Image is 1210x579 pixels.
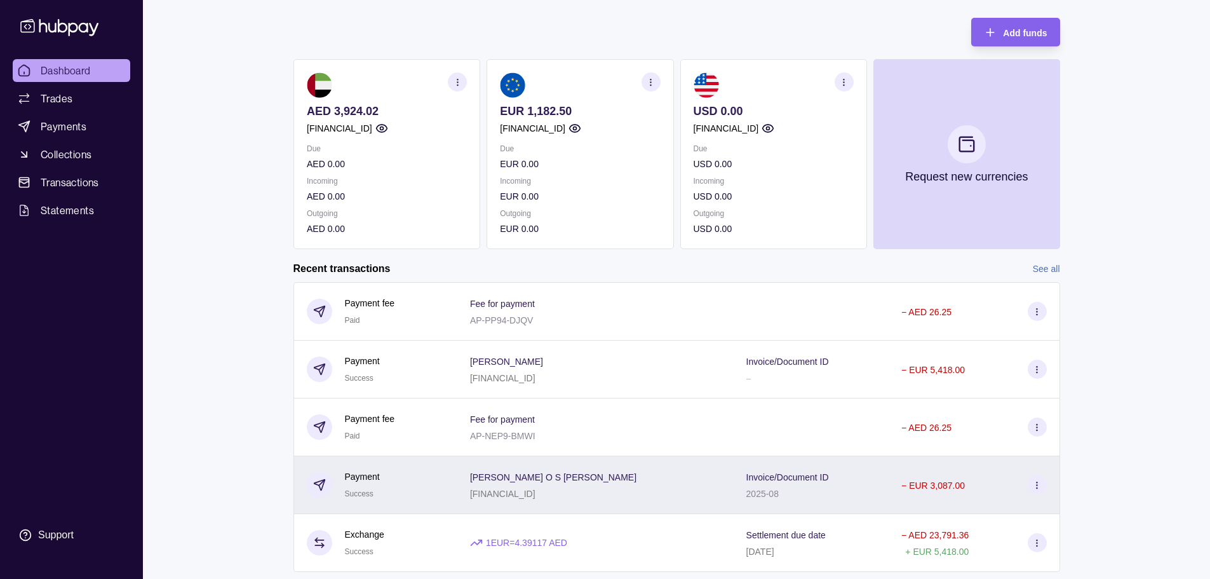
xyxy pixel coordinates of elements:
[41,175,99,190] span: Transactions
[13,171,130,194] a: Transactions
[500,104,660,118] p: EUR 1,182.50
[693,104,853,118] p: USD 0.00
[693,72,718,98] img: us
[746,373,751,383] p: –
[345,547,373,556] span: Success
[307,121,372,135] p: [FINANCIAL_ID]
[307,72,332,98] img: ae
[307,104,467,118] p: AED 3,924.02
[13,199,130,222] a: Statements
[307,157,467,171] p: AED 0.00
[873,59,1059,249] button: Request new currencies
[470,414,535,425] p: Fee for payment
[746,530,826,540] p: Settlement due date
[470,373,535,383] p: [FINANCIAL_ID]
[693,174,853,188] p: Incoming
[345,528,384,542] p: Exchange
[13,522,130,548] a: Support
[470,489,535,499] p: [FINANCIAL_ID]
[1003,28,1047,38] span: Add funds
[500,157,660,171] p: EUR 0.00
[693,157,853,171] p: USD 0.00
[500,121,565,135] p: [FINANCIAL_ID]
[500,72,525,98] img: eu
[901,365,965,375] p: − EUR 5,418.00
[345,412,395,426] p: Payment fee
[693,121,758,135] p: [FINANCIAL_ID]
[41,147,91,162] span: Collections
[500,207,660,221] p: Outgoing
[470,472,636,482] p: [PERSON_NAME] O S [PERSON_NAME]
[746,489,779,499] p: 2025-08
[307,142,467,156] p: Due
[486,536,567,550] p: 1 EUR = 4.39117 AED
[500,222,660,236] p: EUR 0.00
[345,354,380,368] p: Payment
[693,207,853,221] p: Outgoing
[693,222,853,236] p: USD 0.00
[307,189,467,203] p: AED 0.00
[971,18,1059,46] button: Add funds
[470,315,534,325] p: AP-PP94-DJQV
[307,174,467,188] p: Incoming
[293,262,391,276] h2: Recent transactions
[901,530,969,540] p: − AED 23,791.36
[41,63,91,78] span: Dashboard
[500,142,660,156] p: Due
[41,203,94,218] span: Statements
[470,299,535,309] p: Fee for payment
[746,357,829,367] p: Invoice/Document ID
[470,357,543,367] p: [PERSON_NAME]
[905,170,1028,184] p: Request new currencies
[905,547,969,557] p: + EUR 5,418.00
[901,423,951,433] p: − AED 26.25
[470,431,535,441] p: AP-NEP9-BMWI
[901,480,965,491] p: − EUR 3,087.00
[38,528,74,542] div: Support
[345,432,360,440] span: Paid
[746,472,829,482] p: Invoice/Document ID
[345,489,373,498] span: Success
[13,115,130,138] a: Payments
[345,316,360,325] span: Paid
[693,189,853,203] p: USD 0.00
[13,87,130,110] a: Trades
[500,189,660,203] p: EUR 0.00
[1033,262,1060,276] a: See all
[345,470,380,484] p: Payment
[41,119,86,134] span: Payments
[345,296,395,310] p: Payment fee
[307,207,467,221] p: Outgoing
[746,547,774,557] p: [DATE]
[500,174,660,188] p: Incoming
[345,374,373,383] span: Success
[41,91,72,106] span: Trades
[307,222,467,236] p: AED 0.00
[693,142,853,156] p: Due
[13,143,130,166] a: Collections
[13,59,130,82] a: Dashboard
[901,307,951,317] p: − AED 26.25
